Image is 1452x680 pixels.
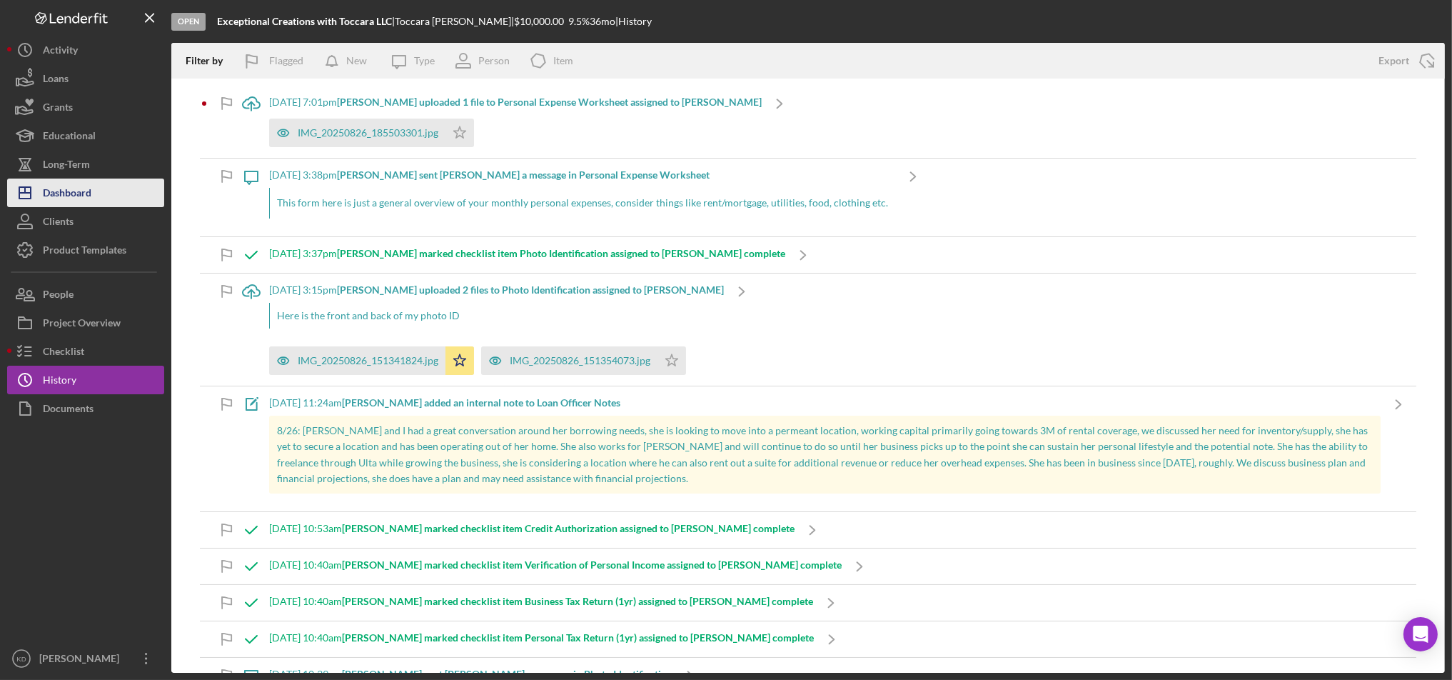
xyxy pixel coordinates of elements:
button: Documents [7,394,164,423]
div: Flagged [269,46,303,75]
div: Project Overview [43,309,121,341]
div: Item [553,55,573,66]
div: [PERSON_NAME] [36,644,128,676]
a: [DATE] 3:38pm[PERSON_NAME] sent [PERSON_NAME] a message in Personal Expense WorksheetThis form he... [233,159,931,236]
b: [PERSON_NAME] sent [PERSON_NAME] a message in Personal Expense Worksheet [337,169,710,181]
div: Here is the front and back of my photo ID [269,303,724,329]
a: [DATE] 11:24am[PERSON_NAME] added an internal note to Loan Officer Notes8/26: [PERSON_NAME] and I... [233,386,1416,512]
button: Activity [7,36,164,64]
b: [PERSON_NAME] marked checklist item Credit Authorization assigned to [PERSON_NAME] complete [342,522,795,534]
b: [PERSON_NAME] marked checklist item Business Tax Return (1yr) assigned to [PERSON_NAME] complete [342,595,813,607]
div: Open Intercom Messenger [1403,617,1438,651]
div: $10,000.00 [514,16,568,27]
div: IMG_20250826_151354073.jpg [510,355,650,366]
button: IMG_20250826_151354073.jpg [481,346,686,375]
div: Product Templates [43,236,126,268]
a: [DATE] 3:15pm[PERSON_NAME] uploaded 2 files to Photo Identification assigned to [PERSON_NAME]Here... [233,274,760,386]
div: Person [478,55,510,66]
div: People [43,280,74,312]
button: Long-Term [7,150,164,179]
div: Toccara [PERSON_NAME] | [395,16,514,27]
div: New [346,46,367,75]
button: Dashboard [7,179,164,207]
div: [DATE] 10:53am [269,523,795,534]
button: Loans [7,64,164,93]
a: [DATE] 10:53am[PERSON_NAME] marked checklist item Credit Authorization assigned to [PERSON_NAME] ... [233,512,830,548]
div: Open [171,13,206,31]
div: | History [615,16,652,27]
a: [DATE] 10:40am[PERSON_NAME] marked checklist item Personal Tax Return (1yr) assigned to [PERSON_N... [233,621,849,657]
button: IMG_20250826_185503301.jpg [269,119,474,147]
b: Exceptional Creations with Toccara LLC [217,15,392,27]
div: Educational [43,121,96,154]
div: [DATE] 10:40am [269,596,813,607]
div: Type [414,55,435,66]
a: [DATE] 3:37pm[PERSON_NAME] marked checklist item Photo Identification assigned to [PERSON_NAME] c... [233,237,821,273]
div: | [217,16,395,27]
p: 8/26: [PERSON_NAME] and I had a great conversation around her borrowing needs, she is looking to ... [277,423,1373,487]
button: Product Templates [7,236,164,264]
div: [DATE] 3:37pm [269,248,785,259]
a: [DATE] 7:01pm[PERSON_NAME] uploaded 1 file to Personal Expense Worksheet assigned to [PERSON_NAME... [233,86,797,158]
b: [PERSON_NAME] marked checklist item Personal Tax Return (1yr) assigned to [PERSON_NAME] complete [342,631,814,644]
div: Dashboard [43,179,91,211]
button: History [7,366,164,394]
button: Clients [7,207,164,236]
b: [PERSON_NAME] marked checklist item Verification of Personal Income assigned to [PERSON_NAME] com... [342,559,842,571]
div: Export [1378,46,1409,75]
text: KD [16,655,26,663]
div: Activity [43,36,78,68]
button: Grants [7,93,164,121]
b: [PERSON_NAME] marked checklist item Photo Identification assigned to [PERSON_NAME] complete [337,247,785,259]
div: [DATE] 11:24am [269,397,1381,409]
div: History [43,366,76,398]
div: 36 mo [590,16,615,27]
div: Grants [43,93,73,125]
div: [DATE] 10:40am [269,632,814,644]
b: [PERSON_NAME] added an internal note to Loan Officer Notes [342,396,620,409]
div: IMG_20250826_185503301.jpg [298,127,438,139]
div: [DATE] 10:40am [269,559,842,571]
div: [DATE] 10:39am [269,669,672,680]
div: Loans [43,64,69,96]
button: KD[PERSON_NAME] [7,644,164,673]
div: Documents [43,394,94,426]
button: IMG_20250826_151341824.jpg [269,346,474,375]
div: [DATE] 3:38pm [269,169,895,181]
button: Educational [7,121,164,150]
button: Flagged [233,46,318,75]
p: This form here is just a general overview of your monthly personal expenses, consider things like... [277,195,888,211]
div: IMG_20250826_151341824.jpg [298,355,438,366]
div: [DATE] 7:01pm [269,96,762,108]
div: Filter by [186,55,233,66]
div: Checklist [43,337,84,369]
button: Checklist [7,337,164,366]
b: [PERSON_NAME] uploaded 2 files to Photo Identification assigned to [PERSON_NAME] [337,284,724,296]
b: [PERSON_NAME] sent [PERSON_NAME] a message in Photo Identification [342,668,672,680]
button: Project Overview [7,309,164,337]
button: Export [1364,46,1445,75]
div: Clients [43,207,74,239]
b: [PERSON_NAME] uploaded 1 file to Personal Expense Worksheet assigned to [PERSON_NAME] [337,96,762,108]
div: 9.5 % [568,16,590,27]
a: [DATE] 10:40am[PERSON_NAME] marked checklist item Business Tax Return (1yr) assigned to [PERSON_N... [233,585,849,621]
a: [DATE] 10:40am[PERSON_NAME] marked checklist item Verification of Personal Income assigned to [PE... [233,549,877,584]
button: New [318,46,381,75]
div: Long-Term [43,150,90,182]
div: [DATE] 3:15pm [269,284,724,296]
button: People [7,280,164,309]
